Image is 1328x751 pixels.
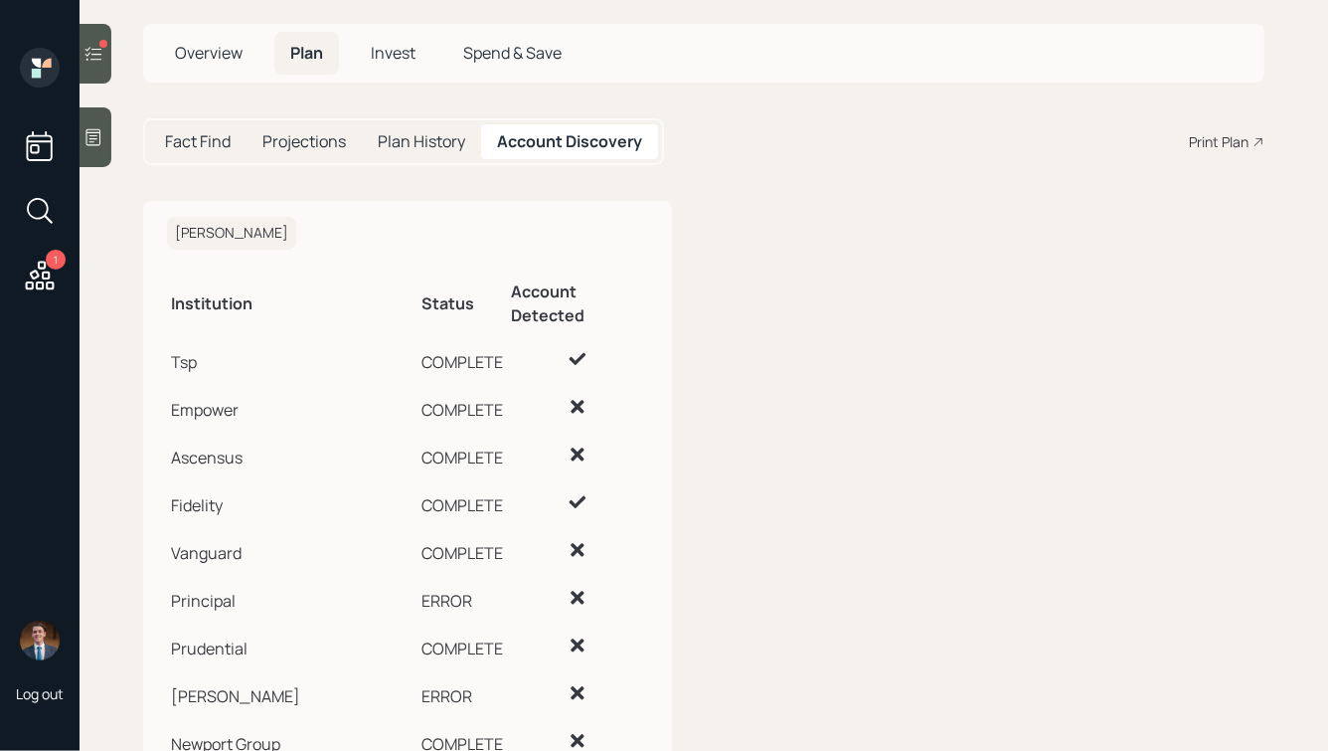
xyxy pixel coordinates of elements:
[418,574,508,622] td: ERROR
[418,622,508,669] td: COMPLETE
[418,335,508,383] td: COMPLETE
[167,383,418,431] td: Empower
[175,42,243,64] span: Overview
[46,250,66,270] div: 1
[418,478,508,526] td: COMPLETE
[167,217,296,250] h6: [PERSON_NAME]
[378,132,465,151] h5: Plan History
[167,431,418,478] td: Ascensus
[418,266,508,335] th: Status
[497,132,642,151] h5: Account Discovery
[418,526,508,574] td: COMPLETE
[167,622,418,669] td: Prudential
[167,669,418,717] td: [PERSON_NAME]
[167,574,418,622] td: Principal
[167,335,418,383] td: Tsp
[16,684,64,703] div: Log out
[418,383,508,431] td: COMPLETE
[1189,131,1248,152] div: Print Plan
[290,42,323,64] span: Plan
[508,266,648,335] th: Account Detected
[167,478,418,526] td: Fidelity
[418,669,508,717] td: ERROR
[463,42,562,64] span: Spend & Save
[165,132,231,151] h5: Fact Find
[167,266,418,335] th: Institution
[20,621,60,660] img: hunter_neumayer.jpg
[418,431,508,478] td: COMPLETE
[167,526,418,574] td: Vanguard
[371,42,415,64] span: Invest
[262,132,346,151] h5: Projections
